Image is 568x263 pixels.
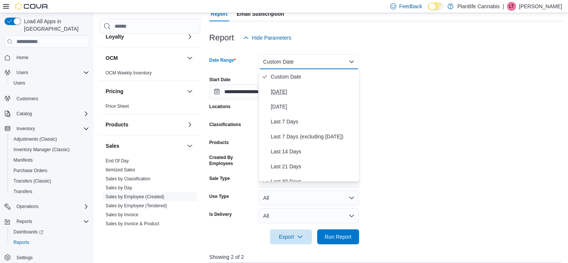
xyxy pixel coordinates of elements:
span: Dashboards [13,229,43,235]
a: Sales by Invoice [106,212,138,217]
a: Itemized Sales [106,167,135,172]
label: Classifications [209,122,241,128]
a: Settings [13,253,36,262]
button: Users [13,68,31,77]
button: Transfers [7,186,92,197]
button: Products [185,120,194,129]
span: Sales by Location [106,230,141,236]
span: Custom Date [271,72,356,81]
label: Sale Type [209,175,230,181]
img: Cova [15,3,49,10]
a: Sales by Classification [106,176,151,181]
button: Loyalty [106,33,184,40]
h3: Products [106,121,128,128]
span: Transfers [10,187,89,196]
h3: Loyalty [106,33,124,40]
button: Purchase Orders [7,165,92,176]
button: Products [106,121,184,128]
h3: Report [209,33,234,42]
span: Purchase Orders [13,168,48,174]
button: Home [1,52,92,63]
a: Customers [13,94,41,103]
span: Last 30 Days [271,177,356,186]
button: Export [270,229,312,244]
button: Loyalty [185,32,194,41]
span: Transfers (Classic) [13,178,51,184]
span: LT [509,2,514,11]
span: Export [274,229,307,244]
span: Last 14 Days [271,147,356,156]
a: Sales by Day [106,185,132,190]
span: Hide Parameters [252,34,291,42]
button: Customers [1,93,92,104]
button: Inventory [13,124,38,133]
p: Plantlife Cannabis [457,2,499,11]
div: OCM [100,68,200,80]
span: Catalog [16,111,32,117]
span: Feedback [399,3,422,10]
a: Manifests [10,156,36,165]
button: Users [7,78,92,88]
button: Operations [13,202,42,211]
span: Reports [16,218,32,224]
a: Dashboards [10,227,46,236]
span: Operations [13,202,89,211]
button: Operations [1,201,92,212]
button: Run Report [317,229,359,244]
button: Inventory [1,123,92,134]
button: Reports [1,216,92,227]
p: | [502,2,504,11]
span: Customers [13,94,89,103]
a: Transfers (Classic) [10,177,54,186]
span: [DATE] [271,102,356,111]
span: Reports [13,239,29,245]
div: Select listbox [259,69,359,181]
a: Transfers [10,187,35,196]
span: Price Sheet [106,103,129,109]
span: Inventory [16,126,35,132]
a: Dashboards [7,227,92,237]
span: Sales by Invoice & Product [106,221,159,227]
a: Sales by Location [106,230,141,235]
span: Adjustments (Classic) [10,135,89,144]
label: Created By Employees [209,155,256,166]
button: Catalog [1,108,92,119]
span: Operations [16,204,39,210]
button: Users [1,67,92,78]
span: Purchase Orders [10,166,89,175]
a: Purchase Orders [10,166,51,175]
span: Users [13,68,89,77]
span: Reports [10,238,89,247]
p: Showing 2 of 2 [209,253,564,261]
label: Use Type [209,193,229,199]
span: Report [211,6,228,21]
button: Hide Parameters [240,30,294,45]
a: Inventory Manager (Classic) [10,145,73,154]
h3: Sales [106,142,119,150]
button: Pricing [106,88,184,95]
a: End Of Day [106,158,129,163]
span: Last 7 Days [271,117,356,126]
a: Sales by Invoice & Product [106,221,159,226]
button: Settings [1,252,92,263]
div: Logan Tisdel [507,2,516,11]
span: [DATE] [271,87,356,96]
span: Inventory [13,124,89,133]
span: Users [16,70,28,76]
span: Home [13,53,89,62]
label: Is Delivery [209,211,232,217]
span: Users [10,79,89,88]
span: Catalog [13,109,89,118]
label: Locations [209,104,231,110]
a: Users [10,79,28,88]
a: Sales by Employee (Tendered) [106,203,167,208]
p: [PERSON_NAME] [519,2,562,11]
a: Adjustments (Classic) [10,135,60,144]
span: Customers [16,96,38,102]
button: Reports [7,237,92,248]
